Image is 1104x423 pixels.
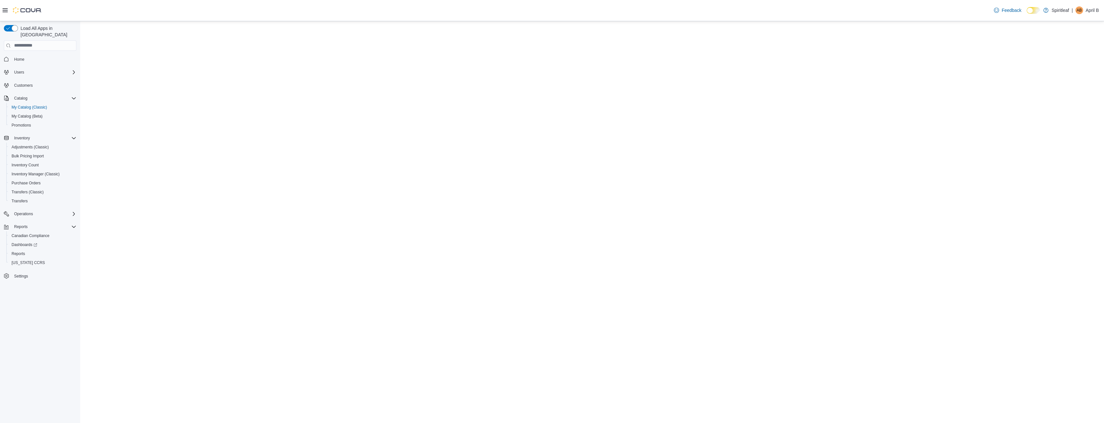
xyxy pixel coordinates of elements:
span: Adjustments (Classic) [12,145,49,150]
p: Spiritleaf [1052,6,1069,14]
span: Settings [12,272,76,280]
nav: Complex example [4,52,76,297]
span: Reports [14,224,28,229]
span: My Catalog (Beta) [12,114,43,119]
span: Operations [14,211,33,216]
span: Transfers (Classic) [9,188,76,196]
span: Bulk Pricing Import [12,154,44,159]
span: Feedback [1002,7,1021,13]
button: Inventory Manager (Classic) [6,170,79,179]
button: Reports [6,249,79,258]
button: Adjustments (Classic) [6,143,79,152]
button: Catalog [1,94,79,103]
button: Reports [12,223,30,231]
button: Users [1,68,79,77]
img: Cova [13,7,42,13]
span: Bulk Pricing Import [9,152,76,160]
span: Inventory [14,136,30,141]
a: Customers [12,82,35,89]
p: April B [1086,6,1099,14]
a: Inventory Manager (Classic) [9,170,62,178]
button: Users [12,68,27,76]
a: Feedback [991,4,1024,17]
button: Promotions [6,121,79,130]
button: Reports [1,222,79,231]
button: My Catalog (Classic) [6,103,79,112]
a: Canadian Compliance [9,232,52,240]
span: Reports [12,223,76,231]
span: Users [14,70,24,75]
a: Promotions [9,121,34,129]
span: Transfers [12,198,28,204]
span: Settings [14,274,28,279]
button: Inventory [1,134,79,143]
span: Inventory Manager (Classic) [12,172,60,177]
span: Washington CCRS [9,259,76,267]
div: April B [1075,6,1083,14]
button: Customers [1,81,79,90]
span: Reports [9,250,76,258]
span: Home [12,55,76,63]
button: [US_STATE] CCRS [6,258,79,267]
span: Purchase Orders [12,181,41,186]
a: Purchase Orders [9,179,43,187]
span: Users [12,68,76,76]
span: Promotions [12,123,31,128]
span: AB [1077,6,1082,14]
span: Reports [12,251,25,256]
a: Transfers [9,197,30,205]
button: Operations [1,209,79,218]
button: Operations [12,210,36,218]
button: Bulk Pricing Import [6,152,79,161]
span: [US_STATE] CCRS [12,260,45,265]
span: Catalog [14,96,27,101]
a: My Catalog (Beta) [9,112,45,120]
button: Home [1,55,79,64]
p: | [1072,6,1073,14]
a: Settings [12,272,30,280]
button: Catalog [12,94,30,102]
span: Catalog [12,94,76,102]
span: Dashboards [12,242,37,247]
a: [US_STATE] CCRS [9,259,47,267]
a: My Catalog (Classic) [9,103,50,111]
span: Transfers (Classic) [12,189,44,195]
button: Transfers (Classic) [6,188,79,197]
a: Home [12,56,27,63]
span: Adjustments (Classic) [9,143,76,151]
a: Inventory Count [9,161,41,169]
span: My Catalog (Beta) [9,112,76,120]
a: Adjustments (Classic) [9,143,51,151]
span: Dashboards [9,241,76,249]
span: Operations [12,210,76,218]
button: Inventory [12,134,32,142]
span: Home [14,57,24,62]
span: Inventory Count [9,161,76,169]
span: Load All Apps in [GEOGRAPHIC_DATA] [18,25,76,38]
span: Canadian Compliance [9,232,76,240]
span: Customers [14,83,33,88]
a: Dashboards [6,240,79,249]
span: My Catalog (Classic) [9,103,76,111]
input: Dark Mode [1027,7,1040,14]
a: Reports [9,250,28,258]
span: Canadian Compliance [12,233,49,238]
span: Inventory [12,134,76,142]
span: Customers [12,81,76,89]
button: Settings [1,271,79,280]
span: Transfers [9,197,76,205]
a: Transfers (Classic) [9,188,46,196]
span: My Catalog (Classic) [12,105,47,110]
span: Promotions [9,121,76,129]
span: Purchase Orders [9,179,76,187]
button: Purchase Orders [6,179,79,188]
a: Dashboards [9,241,40,249]
button: Inventory Count [6,161,79,170]
button: My Catalog (Beta) [6,112,79,121]
button: Transfers [6,197,79,206]
span: Inventory Manager (Classic) [9,170,76,178]
button: Canadian Compliance [6,231,79,240]
span: Inventory Count [12,163,39,168]
a: Bulk Pricing Import [9,152,47,160]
